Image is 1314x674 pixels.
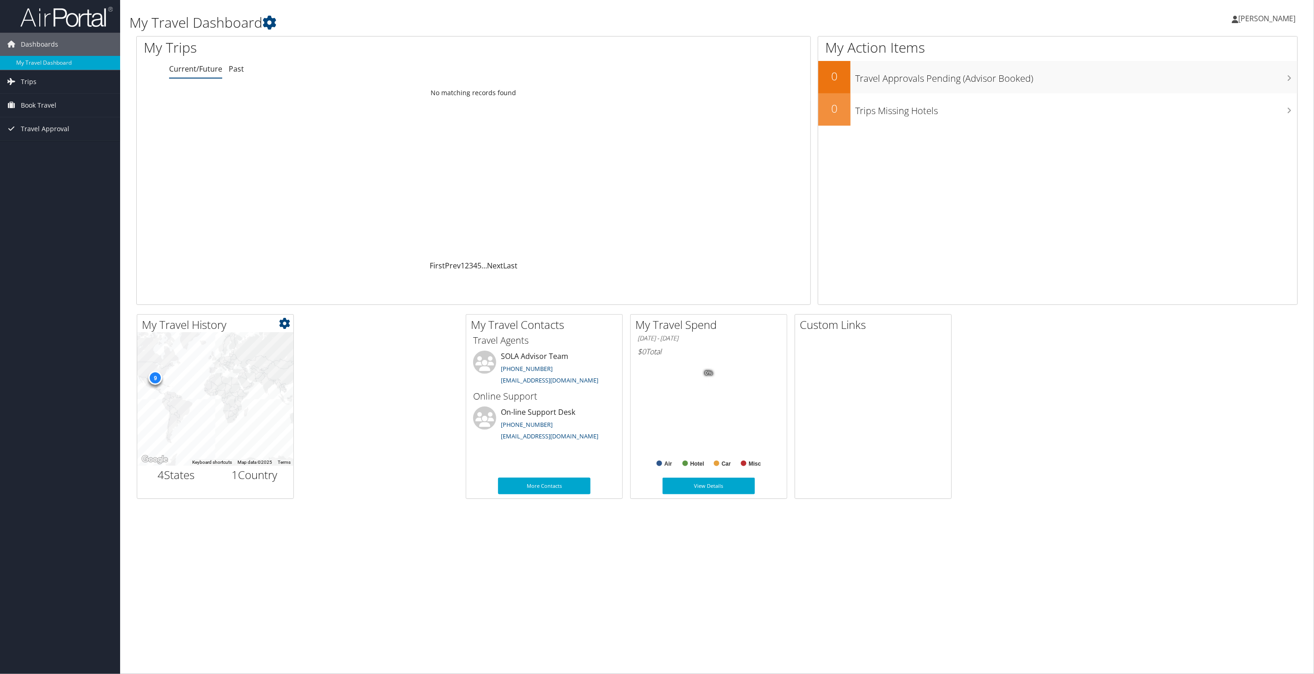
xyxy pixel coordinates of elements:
[638,346,780,357] h6: Total
[21,70,36,93] span: Trips
[192,459,232,466] button: Keyboard shortcuts
[21,117,69,140] span: Travel Approval
[137,85,810,101] td: No matching records found
[445,261,461,271] a: Prev
[461,261,465,271] a: 1
[481,261,487,271] span: …
[140,454,170,466] a: Open this area in Google Maps (opens a new window)
[142,317,293,333] h2: My Travel History
[469,261,473,271] a: 3
[237,460,272,465] span: Map data ©2025
[140,454,170,466] img: Google
[690,461,704,467] text: Hotel
[144,38,523,57] h1: My Trips
[818,68,851,84] h2: 0
[468,407,620,444] li: On-line Support Desk
[231,467,238,482] span: 1
[818,101,851,116] h2: 0
[800,317,951,333] h2: Custom Links
[855,67,1297,85] h3: Travel Approvals Pending (Advisor Booked)
[501,376,598,384] a: [EMAIL_ADDRESS][DOMAIN_NAME]
[663,478,755,494] a: View Details
[1238,13,1296,24] span: [PERSON_NAME]
[638,334,780,343] h6: [DATE] - [DATE]
[465,261,469,271] a: 2
[503,261,517,271] a: Last
[21,33,58,56] span: Dashboards
[222,467,286,483] h2: Country
[430,261,445,271] a: First
[169,64,222,74] a: Current/Future
[705,370,712,376] tspan: 0%
[818,93,1297,126] a: 0Trips Missing Hotels
[129,13,913,32] h1: My Travel Dashboard
[473,334,615,347] h3: Travel Agents
[471,317,622,333] h2: My Travel Contacts
[635,317,787,333] h2: My Travel Spend
[21,94,56,117] span: Book Travel
[749,461,761,467] text: Misc
[638,346,646,357] span: $0
[144,467,208,483] h2: States
[473,390,615,403] h3: Online Support
[501,420,553,429] a: [PHONE_NUMBER]
[229,64,244,74] a: Past
[477,261,481,271] a: 5
[148,371,162,385] div: 9
[20,6,113,28] img: airportal-logo.png
[158,467,164,482] span: 4
[487,261,503,271] a: Next
[498,478,590,494] a: More Contacts
[278,460,291,465] a: Terms (opens in new tab)
[1232,5,1305,32] a: [PERSON_NAME]
[818,38,1297,57] h1: My Action Items
[501,432,598,440] a: [EMAIL_ADDRESS][DOMAIN_NAME]
[501,364,553,373] a: [PHONE_NUMBER]
[855,100,1297,117] h3: Trips Missing Hotels
[818,61,1297,93] a: 0Travel Approvals Pending (Advisor Booked)
[722,461,731,467] text: Car
[473,261,477,271] a: 4
[664,461,672,467] text: Air
[468,351,620,389] li: SOLA Advisor Team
